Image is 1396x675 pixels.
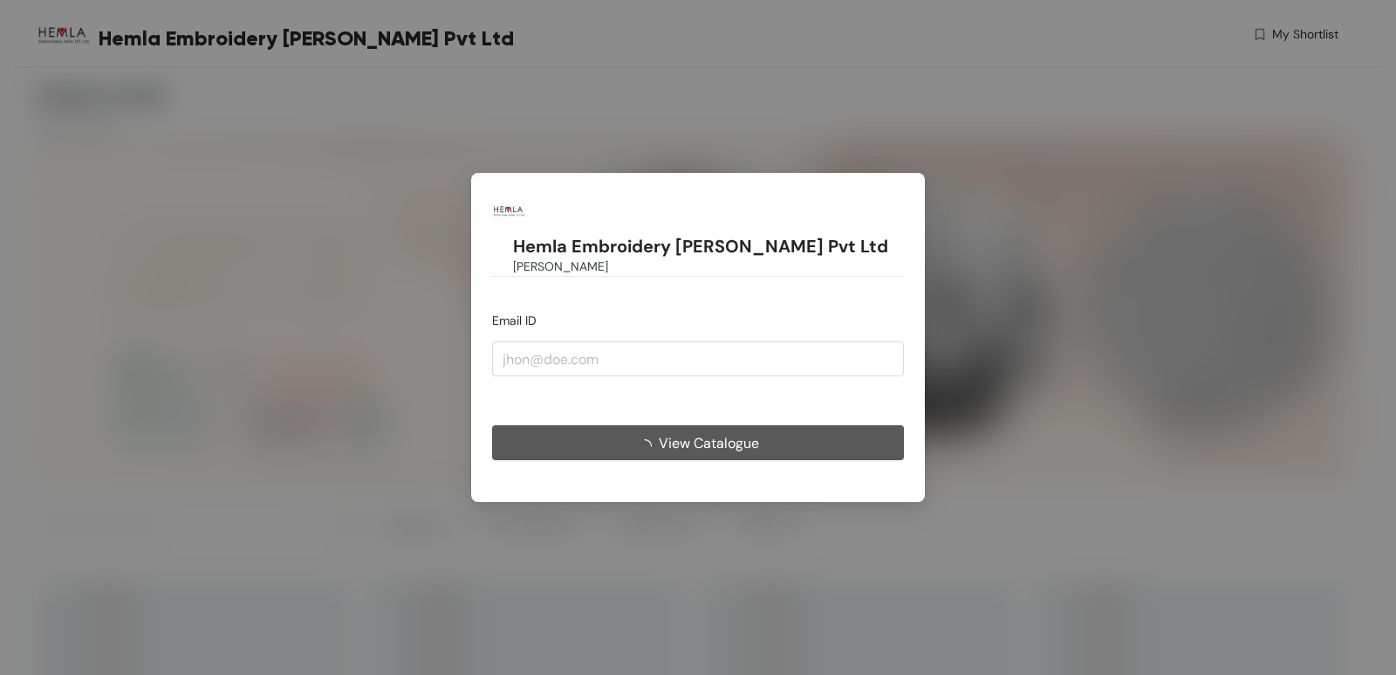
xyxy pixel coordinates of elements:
span: View Catalogue [659,432,759,454]
input: jhon@doe.com [492,341,904,376]
span: [PERSON_NAME] [513,257,608,276]
h1: Hemla Embroidery [PERSON_NAME] Pvt Ltd [513,236,888,258]
img: Buyer Portal [492,194,527,229]
span: Email ID [492,313,537,328]
span: loading [638,439,659,453]
button: View Catalogue [492,425,904,460]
